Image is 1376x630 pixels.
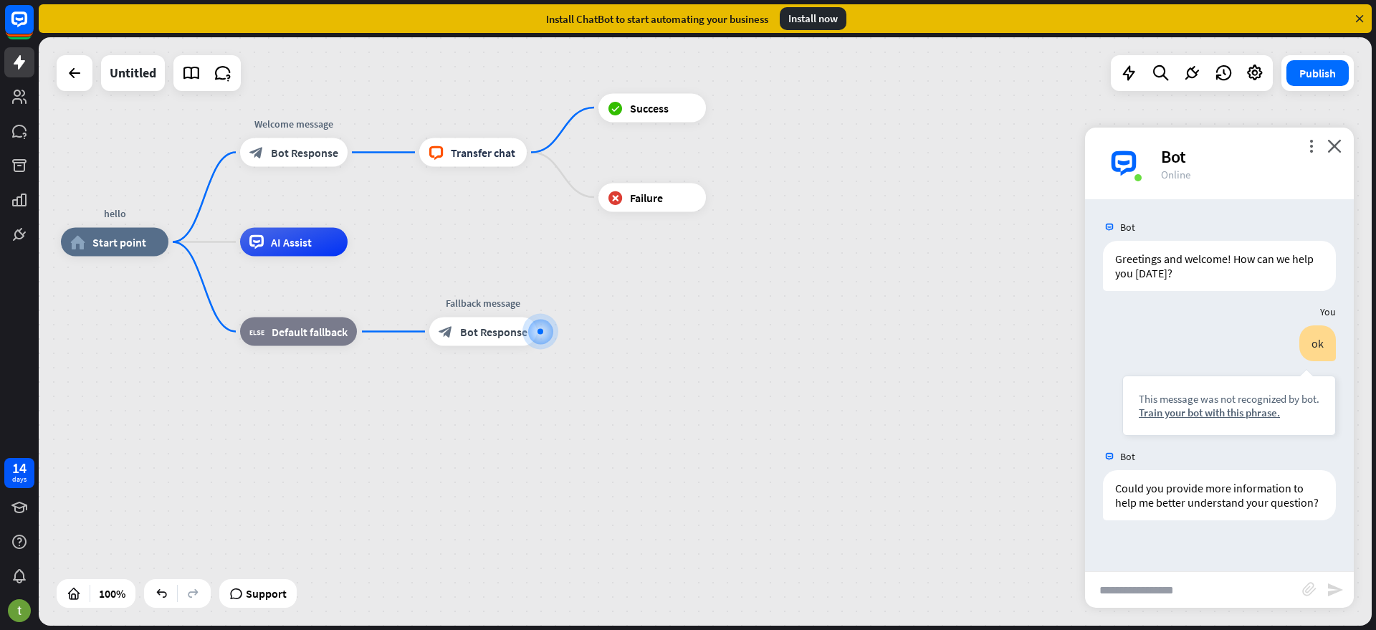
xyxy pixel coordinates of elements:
[12,462,27,474] div: 14
[1304,139,1318,153] i: more_vert
[271,235,312,249] span: AI Assist
[1327,581,1344,598] i: send
[1161,168,1337,181] div: Online
[1120,221,1135,234] span: Bot
[50,206,179,221] div: hello
[1286,60,1349,86] button: Publish
[271,145,338,160] span: Bot Response
[1327,139,1342,153] i: close
[460,325,527,339] span: Bot Response
[246,582,287,605] span: Support
[429,145,444,160] i: block_livechat
[1161,145,1337,168] div: Bot
[1139,406,1319,419] div: Train your bot with this phrase.
[110,55,156,91] div: Untitled
[546,12,768,26] div: Install ChatBot to start automating your business
[4,458,34,488] a: 14 days
[1299,325,1336,361] div: ok
[780,7,846,30] div: Install now
[1103,470,1336,520] div: Could you provide more information to help me better understand your question?
[1120,450,1135,463] span: Bot
[249,325,264,339] i: block_fallback
[439,325,453,339] i: block_bot_response
[11,6,54,49] button: Open LiveChat chat widget
[608,190,623,204] i: block_failure
[1302,582,1317,596] i: block_attachment
[95,582,130,605] div: 100%
[451,145,515,160] span: Transfer chat
[12,474,27,485] div: days
[1103,241,1336,291] div: Greetings and welcome! How can we help you [DATE]?
[92,235,146,249] span: Start point
[272,325,348,339] span: Default fallback
[229,117,358,131] div: Welcome message
[630,190,663,204] span: Failure
[630,100,669,115] span: Success
[249,145,264,160] i: block_bot_response
[608,100,623,115] i: block_success
[1320,305,1336,318] span: You
[419,296,548,310] div: Fallback message
[70,235,85,249] i: home_2
[1139,392,1319,406] div: This message was not recognized by bot.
